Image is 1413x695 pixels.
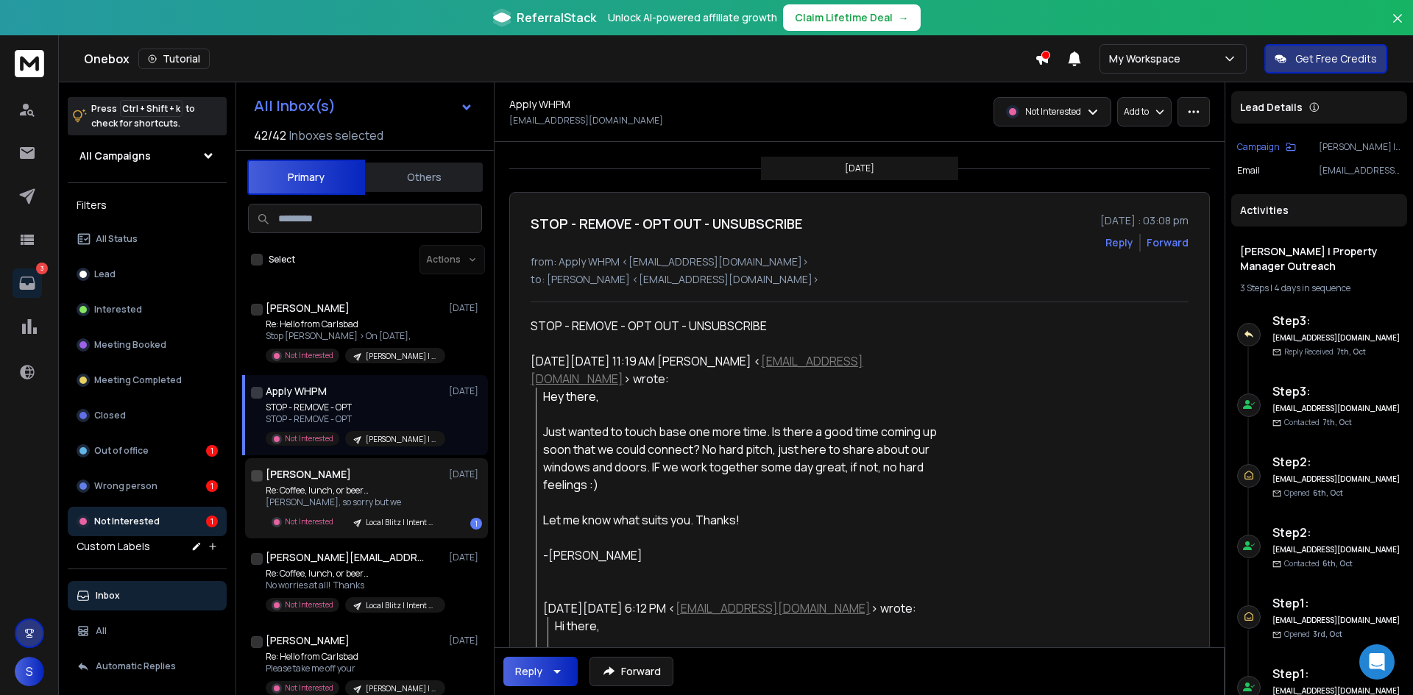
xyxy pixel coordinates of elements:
span: 6th, Oct [1313,488,1343,498]
button: Not Interested1 [68,507,227,536]
span: 7th, Oct [1336,346,1366,357]
p: Not Interested [94,516,160,527]
p: [PERSON_NAME] | Property Manager Outreach [1319,141,1401,153]
p: Lead Details [1240,100,1303,115]
span: 42 / 42 [254,126,286,144]
h6: Step 3 : [1272,312,1401,329]
h6: Step 2 : [1272,524,1401,541]
h6: Step 1 : [1272,665,1401,682]
div: [DATE][DATE] 11:19 AM [PERSON_NAME] < > wrote: [531,352,960,388]
p: Local Blitz | Intent AudienceLabs Outreach [366,600,436,611]
span: 6th, Oct [1322,558,1353,569]
p: STOP - REMOVE - OPT [266,402,442,413]
p: Inbox [96,590,120,602]
div: 1 [206,480,218,492]
h6: [EMAIL_ADDRESS][DOMAIN_NAME] [1272,474,1401,485]
p: Unlock AI-powered affiliate growth [608,10,777,25]
p: Re: Hello from Carlsbad [266,318,442,330]
p: [DATE] [449,552,482,563]
a: 3 [13,268,42,298]
p: Not Interested [285,516,333,527]
span: Just wanted to touch base one more time. Is there a good time coming up soon that we could connec... [543,424,939,493]
p: Re: Coffee, lunch, or beer… [266,485,442,496]
p: Not Interested [1025,106,1081,118]
h1: [PERSON_NAME] | Property Manager Outreach [1240,244,1398,274]
h1: All Inbox(s) [254,99,336,113]
span: 7th, Oct [1322,417,1352,427]
div: Activities [1231,194,1407,227]
a: [EMAIL_ADDRESS][DOMAIN_NAME] [676,600,871,616]
p: Press to check for shortcuts. [91,101,195,131]
button: Reply [1105,235,1133,250]
button: Close banner [1388,9,1407,44]
h1: All Campaigns [79,149,151,163]
h6: [EMAIL_ADDRESS][DOMAIN_NAME] [1272,615,1401,626]
p: [DATE] : 03:08 pm [1100,213,1189,228]
button: Inbox [68,581,227,610]
span: Hey there, [543,388,599,404]
button: Lead [68,260,227,289]
h3: Custom Labels [77,539,150,554]
h3: Filters [68,195,227,215]
div: [DATE][DATE] 6:12 PM < > wrote: [543,599,960,617]
button: S [15,657,44,686]
span: Ctrl + Shift + k [120,100,183,117]
h1: Apply WHPM [266,384,327,399]
button: All Inbox(s) [242,91,485,121]
p: [PERSON_NAME] | Property Manager Outreach [366,683,436,694]
h1: STOP - REMOVE - OPT OUT - UNSUBSCRIBE [531,213,802,234]
span: 3rd, Oct [1313,629,1342,639]
h6: [EMAIL_ADDRESS][DOMAIN_NAME] [1272,332,1401,343]
span: 3 Steps [1240,282,1269,294]
p: Meeting Completed [94,374,182,386]
p: Wrong person [94,480,157,492]
button: Automatic Replies [68,652,227,681]
p: Local Blitz | Intent AudienceLabs Outreach [366,517,436,528]
button: Closed [68,401,227,430]
h3: Inboxes selected [289,126,383,144]
div: -[PERSON_NAME] [543,546,960,564]
p: Automatic Replies [96,660,176,672]
p: 3 [36,263,48,274]
span: Let me know what suits you. Thanks! [543,512,740,528]
span: Hi there, [555,618,600,634]
span: → [899,10,909,25]
p: Stop [PERSON_NAME] > On [DATE], [266,330,442,342]
div: 1 [470,518,482,530]
button: Forward [589,657,673,686]
p: Not Interested [285,433,333,444]
button: Reply [503,657,578,686]
p: Opened [1284,488,1343,499]
p: Closed [94,410,126,421]
button: All Status [68,224,227,254]
span: 4 days in sequence [1274,282,1350,294]
p: Email [1237,165,1260,177]
button: Tutorial [138,49,210,69]
p: [EMAIL_ADDRESS][DOMAIN_NAME] [509,115,663,126]
p: [PERSON_NAME] | Property Manager Outreach [366,351,436,362]
h1: Apply WHPM [509,97,570,112]
button: All [68,616,227,646]
p: [EMAIL_ADDRESS][DOMAIN_NAME] [1319,165,1401,177]
button: All Campaigns [68,141,227,171]
p: [DATE] [449,468,482,480]
div: Reply [515,664,542,679]
p: Contacted [1284,417,1352,428]
p: Interested [94,304,142,316]
button: Get Free Credits [1264,44,1387,74]
p: Out of office [94,445,149,457]
p: Opened [1284,629,1342,640]
p: Re: Coffee, lunch, or beer… [266,568,442,580]
div: 1 [206,445,218,457]
button: Claim Lifetime Deal→ [783,4,921,31]
p: [DATE] [449,635,482,646]
p: Not Interested [285,599,333,610]
p: [PERSON_NAME], so sorry but we [266,496,442,508]
p: Meeting Booked [94,339,166,351]
div: | [1240,282,1398,294]
label: Select [269,254,295,265]
h6: Step 3 : [1272,382,1401,400]
span: ReferralStack [517,9,596,26]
